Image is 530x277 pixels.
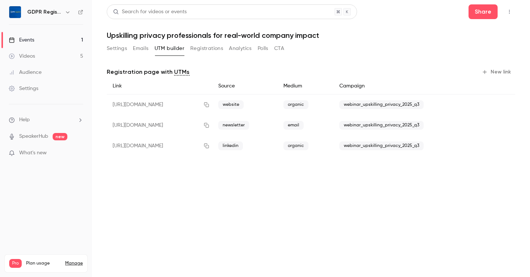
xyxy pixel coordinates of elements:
[333,78,480,94] div: Campaign
[469,4,498,19] button: Share
[107,68,190,76] p: Registration page with
[218,100,244,109] span: website
[339,121,424,130] span: webinar_upskilling_privacy_2025_q3
[27,8,62,16] h6: GDPR Register
[174,68,190,76] a: UTMs
[479,66,515,78] button: New link
[190,43,223,54] button: Registrations
[218,141,243,150] span: linkedin
[107,43,127,54] button: Settings
[339,100,424,109] span: webinar_upskilling_privacy_2025_q3
[283,141,308,150] span: organic
[107,78,212,94] div: Link
[9,53,35,60] div: Videos
[107,115,212,136] div: [URL][DOMAIN_NAME]
[65,260,83,266] a: Manage
[19,116,30,124] span: Help
[107,136,212,156] div: [URL][DOMAIN_NAME]
[258,43,268,54] button: Polls
[9,6,21,18] img: GDPR Register
[9,69,42,76] div: Audience
[133,43,148,54] button: Emails
[274,43,284,54] button: CTA
[9,36,34,44] div: Events
[53,133,67,140] span: new
[283,121,304,130] span: email
[9,116,83,124] li: help-dropdown-opener
[283,100,308,109] span: organic
[107,31,515,40] h1: Upskilling privacy professionals for real-world company impact
[229,43,252,54] button: Analytics
[218,121,249,130] span: newsletter
[19,133,48,140] a: SpeakerHub
[278,78,333,94] div: Medium
[19,149,47,157] span: What's new
[155,43,184,54] button: UTM builder
[339,141,424,150] span: webinar_upskilling_privacy_2025_q3
[26,260,61,266] span: Plan usage
[212,78,277,94] div: Source
[113,8,187,16] div: Search for videos or events
[9,85,38,92] div: Settings
[107,94,212,115] div: [URL][DOMAIN_NAME]
[9,259,22,268] span: Pro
